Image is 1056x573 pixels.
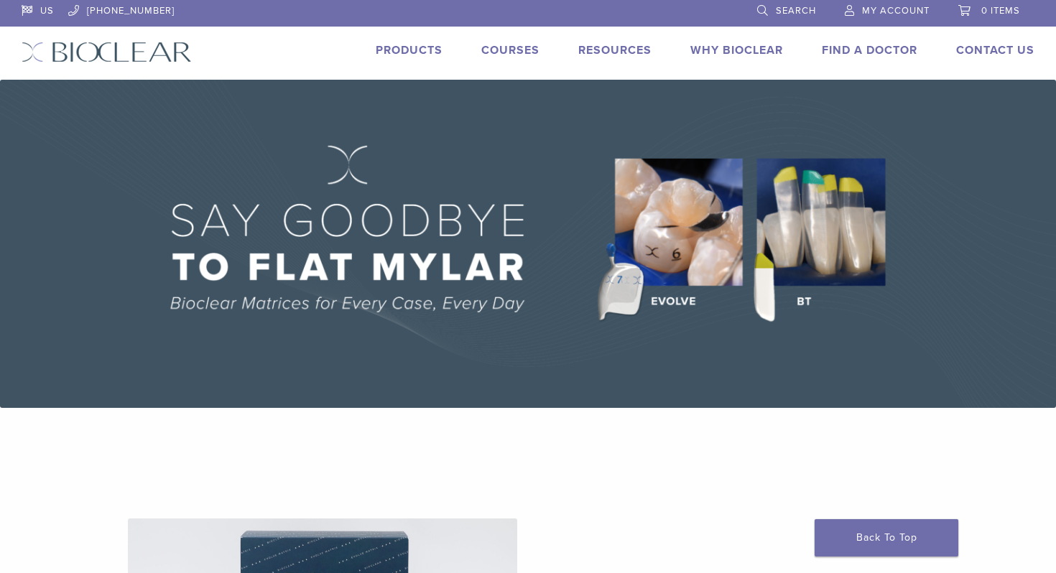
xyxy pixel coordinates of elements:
[815,519,958,556] a: Back To Top
[376,43,443,57] a: Products
[981,5,1020,17] span: 0 items
[481,43,539,57] a: Courses
[822,43,917,57] a: Find A Doctor
[862,5,930,17] span: My Account
[690,43,783,57] a: Why Bioclear
[956,43,1034,57] a: Contact Us
[776,5,816,17] span: Search
[22,42,192,62] img: Bioclear
[578,43,652,57] a: Resources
